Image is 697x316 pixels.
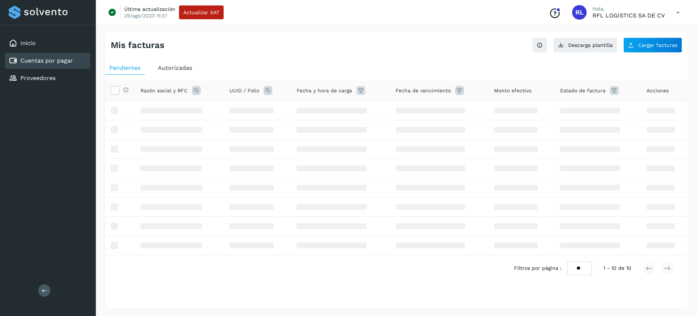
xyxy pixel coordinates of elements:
button: Cargar facturas [623,37,682,53]
p: 29/ago/2023 11:27 [124,12,167,19]
span: Fecha y hora de carga [297,87,352,95]
span: Actualizar SAT [183,10,219,15]
span: UUID / Folio [229,87,259,95]
span: Acciones [647,87,669,95]
h4: Mis facturas [111,40,164,51]
div: Inicio [5,35,90,51]
span: Fecha de vencimiento [396,87,451,95]
span: Razón social y RFC [140,87,188,95]
button: Descarga plantilla [553,37,617,53]
div: Cuentas por pagar [5,53,90,69]
div: Proveedores [5,70,90,86]
a: Proveedores [20,75,56,81]
span: Pendientes [109,64,140,71]
span: Autorizadas [158,64,192,71]
a: Inicio [20,40,36,47]
span: 1 - 10 de 10 [603,264,631,272]
span: Filtros por página : [514,264,562,272]
span: Estado de factura [560,87,606,95]
span: Monto efectivo [494,87,531,95]
p: Última actualización [124,6,175,12]
p: RFL LOGISTICS SA DE CV [592,12,665,19]
a: Cuentas por pagar [20,57,73,64]
button: Actualizar SAT [179,5,224,19]
span: Descarga plantilla [568,43,613,48]
span: Cargar facturas [638,43,677,48]
p: Hola, [592,6,665,12]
